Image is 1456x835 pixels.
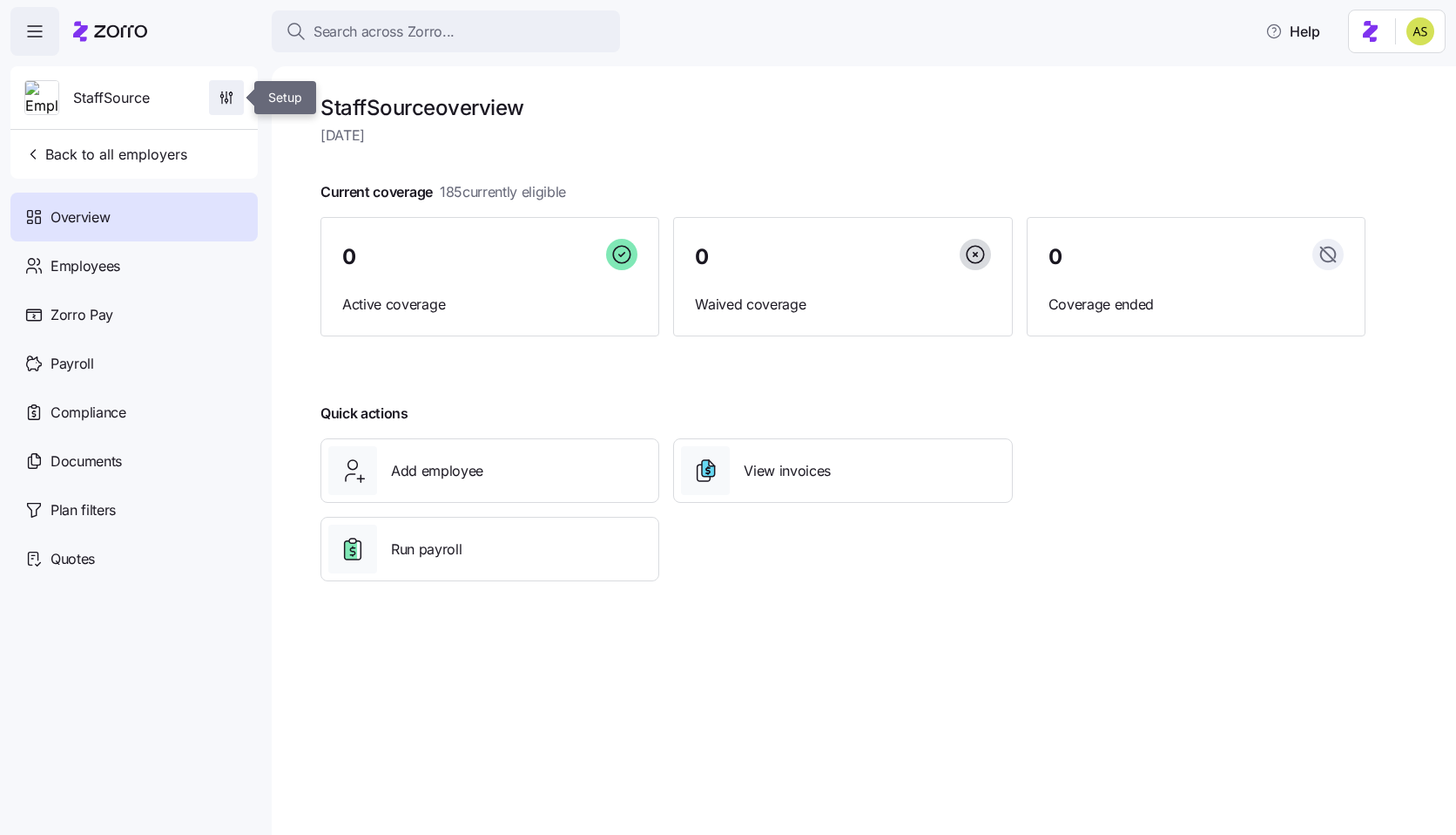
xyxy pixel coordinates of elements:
[695,247,709,268] span: 0
[1251,14,1334,49] button: Help
[10,339,258,388] a: Payroll
[51,451,122,472] span: Documents
[320,403,408,424] span: Quick actions
[51,353,94,375] span: Payroll
[10,193,258,241] a: Overview
[320,94,1365,121] h1: StaffSource overview
[440,181,566,203] span: 185 currently eligible
[51,304,113,326] span: Zorro Pay
[51,207,110,228] span: Overview
[320,181,566,203] span: Current coverage
[1265,21,1320,42] span: Help
[51,402,126,424] span: Compliance
[51,548,95,570] span: Quotes
[10,437,258,485] a: Documents
[272,10,620,52] button: Search across Zorro...
[1048,247,1062,268] span: 0
[24,144,187,165] span: Back to all employers
[25,81,58,116] img: Employer logo
[10,534,258,583] a: Quotes
[391,460,483,482] span: Add employee
[51,255,120,277] span: Employees
[10,388,258,437] a: Compliance
[10,485,258,534] a: Plan filters
[51,499,116,521] span: Plan filters
[342,247,356,268] span: 0
[313,21,455,43] span: Search across Zorro...
[73,87,150,109] span: StaffSource
[1406,17,1434,45] img: 2a591ca43c48773f1b6ab43d7a2c8ce9
[17,137,194,172] button: Back to all employers
[391,539,462,560] span: Run payroll
[695,294,990,316] span: Waived coverage
[10,241,258,290] a: Employees
[10,290,258,339] a: Zorro Pay
[320,125,1365,146] span: [DATE]
[744,460,831,482] span: View invoices
[342,294,637,316] span: Active coverage
[1048,294,1344,316] span: Coverage ended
